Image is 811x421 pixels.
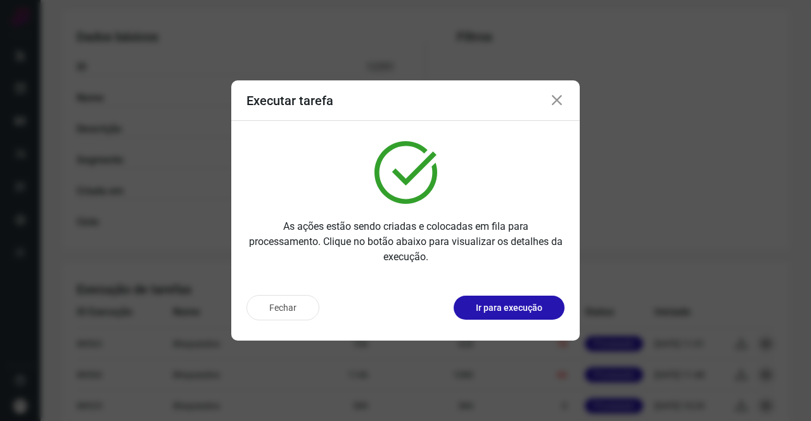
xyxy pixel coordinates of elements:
[454,296,565,320] button: Ir para execução
[246,219,565,265] p: As ações estão sendo criadas e colocadas em fila para processamento. Clique no botão abaixo para ...
[374,141,437,204] img: verified.svg
[246,93,333,108] h3: Executar tarefa
[476,301,542,315] p: Ir para execução
[246,295,319,320] button: Fechar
